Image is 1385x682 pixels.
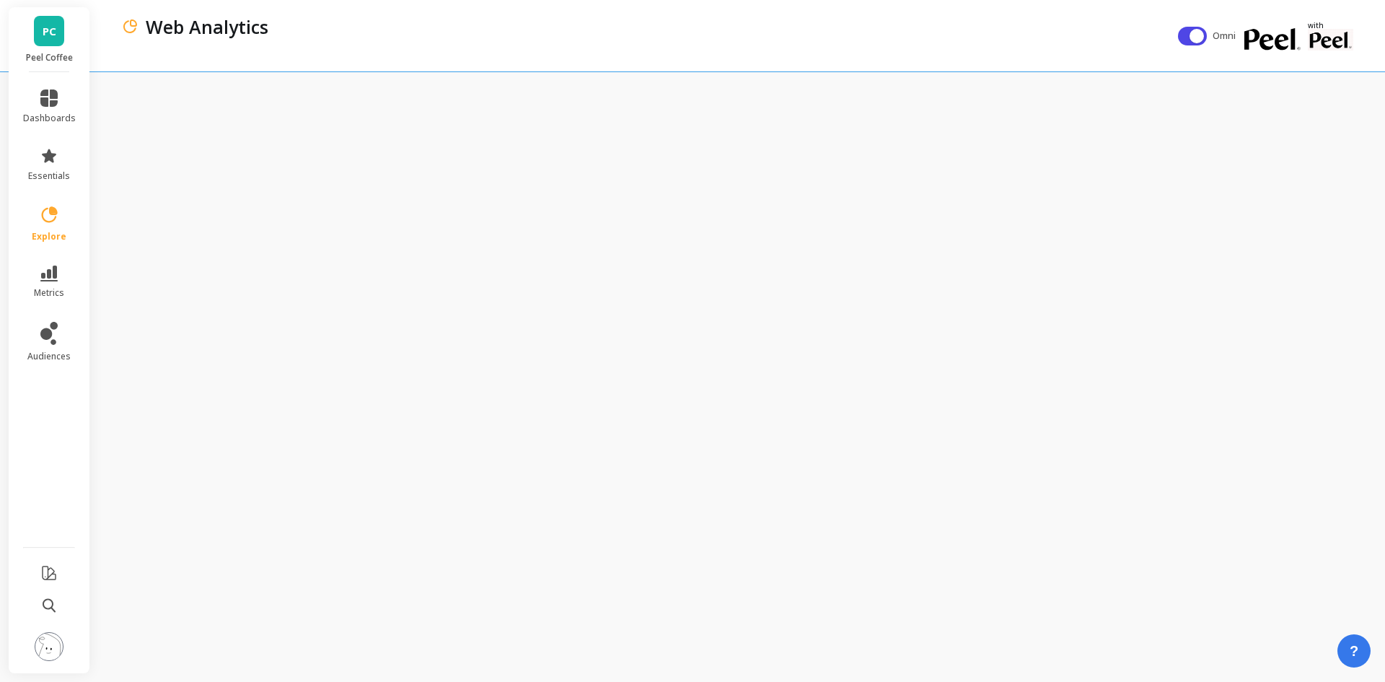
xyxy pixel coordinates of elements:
[1350,641,1358,661] span: ?
[98,69,1385,682] iframe: Omni Embed
[23,52,76,64] p: Peel Coffee
[43,23,56,40] span: PC
[1337,634,1371,668] button: ?
[1308,22,1353,29] p: with
[35,632,63,661] img: profile picture
[23,113,76,124] span: dashboards
[28,170,70,182] span: essentials
[27,351,71,362] span: audiences
[1308,29,1353,51] img: partner logo
[1213,29,1239,43] span: Omni
[121,18,138,35] img: header icon
[32,231,66,242] span: explore
[34,287,64,299] span: metrics
[146,14,268,39] p: Web Analytics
